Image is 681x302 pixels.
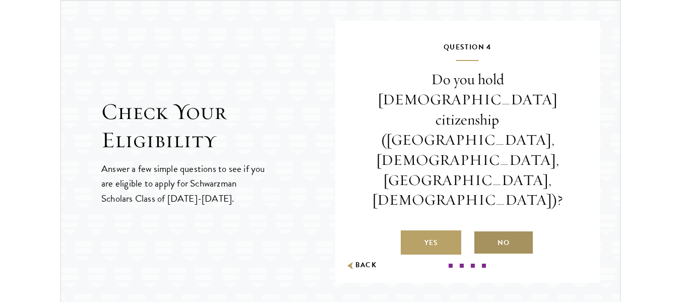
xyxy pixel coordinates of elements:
[345,260,377,271] button: Back
[473,230,534,255] label: No
[101,161,266,205] p: Answer a few simple questions to see if you are eligible to apply for Schwarzman Scholars Class o...
[101,98,335,154] h2: Check Your Eligibility
[401,230,461,255] label: Yes
[365,70,570,210] p: Do you hold [DEMOGRAPHIC_DATA] citizenship ([GEOGRAPHIC_DATA], [DEMOGRAPHIC_DATA], [GEOGRAPHIC_DA...
[365,41,570,61] h5: Question 4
